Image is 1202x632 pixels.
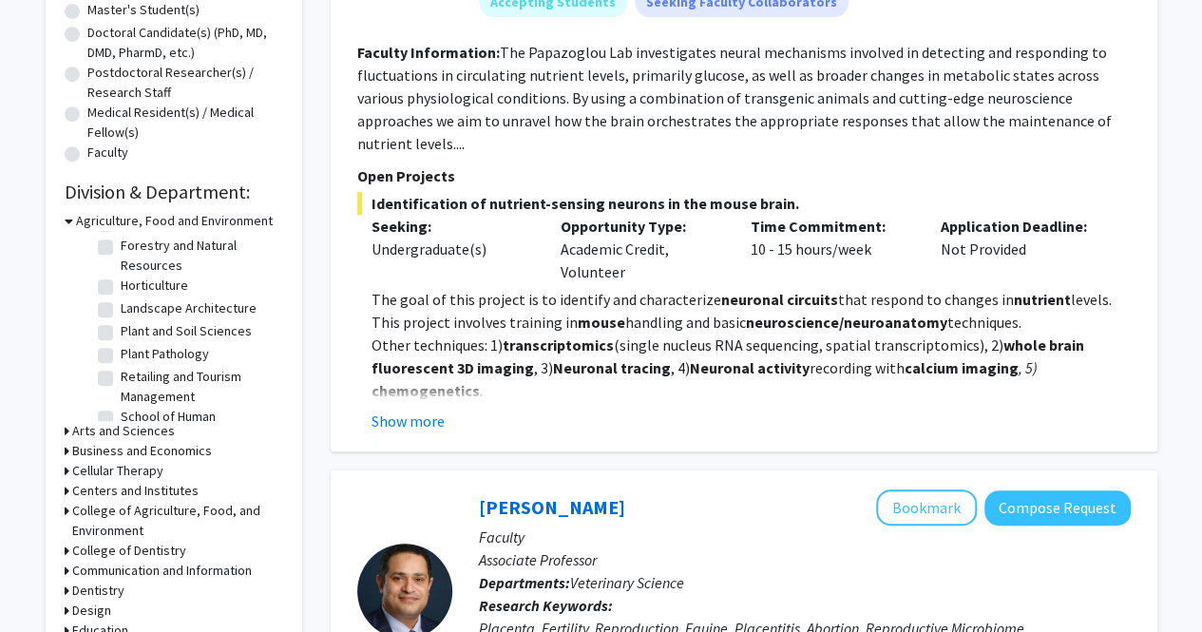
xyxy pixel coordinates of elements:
[372,381,480,400] strong: chemogenetics
[76,211,273,231] h3: Agriculture, Food and Environment
[121,321,252,341] label: Plant and Soil Sciences
[72,441,212,461] h3: Business and Economics
[372,238,533,260] div: Undergraduate(s)
[357,192,1131,215] span: Identification of nutrient-sensing neurons in the mouse brain.
[553,358,671,377] strong: Neuronal tracing
[357,43,500,62] b: Faculty Information:
[87,23,283,63] label: Doctoral Candidate(s) (PhD, MD, DMD, PharmD, etc.)
[72,421,175,441] h3: Arts and Sciences
[746,313,947,332] strong: neuroscience/neuroanatomy
[1014,290,1071,309] strong: nutrient
[372,334,1131,402] p: Other techniques: 1) (single nucleus RNA sequencing, spatial transcriptomics), 2) , 3) , 4) recor...
[65,181,283,203] h2: Division & Department:
[561,215,722,238] p: Opportunity Type:
[72,461,163,481] h3: Cellular Therapy
[372,410,445,432] button: Show more
[721,290,838,309] strong: neuronal circuits
[479,495,625,519] a: [PERSON_NAME]
[121,367,278,407] label: Retailing and Tourism Management
[479,526,1131,548] p: Faculty
[736,215,926,283] div: 10 - 15 hours/week
[479,596,613,615] b: Research Keywords:
[479,573,570,592] b: Departments:
[570,573,684,592] span: Veterinary Science
[546,215,736,283] div: Academic Credit, Volunteer
[72,501,283,541] h3: College of Agriculture, Food, and Environment
[87,63,283,103] label: Postdoctoral Researcher(s) / Research Staff
[690,358,810,377] strong: Neuronal activity
[121,276,188,296] label: Horticulture
[905,358,1019,377] strong: calcium imaging
[372,288,1131,334] p: The goal of this project is to identify and characterize that respond to changes in levels. This ...
[941,215,1102,238] p: Application Deadline:
[72,581,124,601] h3: Dentistry
[751,215,912,238] p: Time Commitment:
[357,43,1112,153] fg-read-more: The Papazoglou Lab investigates neural mechanisms involved in detecting and responding to fluctua...
[72,601,111,621] h3: Design
[926,215,1116,283] div: Not Provided
[876,489,977,526] button: Add Hossam El-Sheikh Ali to Bookmarks
[87,103,283,143] label: Medical Resident(s) / Medical Fellow(s)
[72,481,199,501] h3: Centers and Institutes
[372,215,533,238] p: Seeking:
[72,541,186,561] h3: College of Dentistry
[479,548,1131,571] p: Associate Professor
[121,298,257,318] label: Landscape Architecture
[1019,358,1038,377] em: , 5)
[121,344,209,364] label: Plant Pathology
[14,546,81,618] iframe: Chat
[357,164,1131,187] p: Open Projects
[121,407,278,447] label: School of Human Environmental Sciences
[72,561,252,581] h3: Communication and Information
[503,335,614,354] strong: transcriptomics
[121,236,278,276] label: Forestry and Natural Resources
[578,313,625,332] strong: mouse
[984,490,1131,526] button: Compose Request to Hossam El-Sheikh Ali
[87,143,128,163] label: Faculty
